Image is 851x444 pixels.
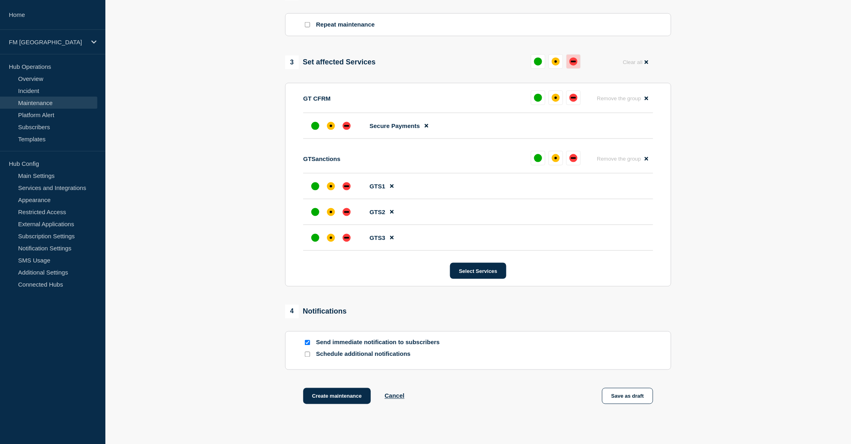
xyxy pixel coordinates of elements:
div: down [569,154,578,162]
div: up [311,182,319,190]
button: down [566,54,581,69]
div: Notifications [285,305,347,318]
p: Schedule additional notifications [316,351,445,358]
span: Remove the group [597,156,641,162]
button: down [566,151,581,165]
div: Set affected Services [285,56,376,69]
input: Repeat maintenance [305,22,310,27]
div: affected [327,208,335,216]
button: up [531,54,545,69]
span: 4 [285,305,299,318]
div: up [311,234,319,242]
div: affected [552,154,560,162]
p: FM [GEOGRAPHIC_DATA] [9,39,86,45]
button: affected [549,54,563,69]
button: Cancel [385,392,405,399]
div: up [311,208,319,216]
button: Select Services [450,263,506,279]
button: Remove the group [592,151,653,167]
button: affected [549,91,563,105]
span: GTS1 [370,183,385,190]
button: Remove the group [592,91,653,106]
div: up [311,122,319,130]
div: up [534,154,542,162]
p: GTSanctions [303,155,341,162]
button: affected [549,151,563,165]
p: Send immediate notification to subscribers [316,339,445,347]
button: up [531,91,545,105]
input: Schedule additional notifications [305,352,310,357]
div: up [534,58,542,66]
div: affected [327,122,335,130]
div: down [569,58,578,66]
span: Secure Payments [370,122,420,129]
button: Clear all [618,54,653,70]
span: GTS3 [370,234,385,241]
span: 3 [285,56,299,69]
div: down [343,182,351,190]
div: down [343,234,351,242]
div: down [343,208,351,216]
div: affected [552,94,560,102]
button: down [566,91,581,105]
div: up [534,94,542,102]
input: Send immediate notification to subscribers [305,340,310,345]
div: affected [327,234,335,242]
p: GT CFRM [303,95,331,102]
button: Create maintenance [303,388,371,404]
button: up [531,151,545,165]
div: down [569,94,578,102]
span: Remove the group [597,95,641,101]
p: Repeat maintenance [316,21,375,29]
button: Save as draft [602,388,653,404]
span: GTS2 [370,209,385,215]
div: down [343,122,351,130]
div: affected [327,182,335,190]
div: affected [552,58,560,66]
